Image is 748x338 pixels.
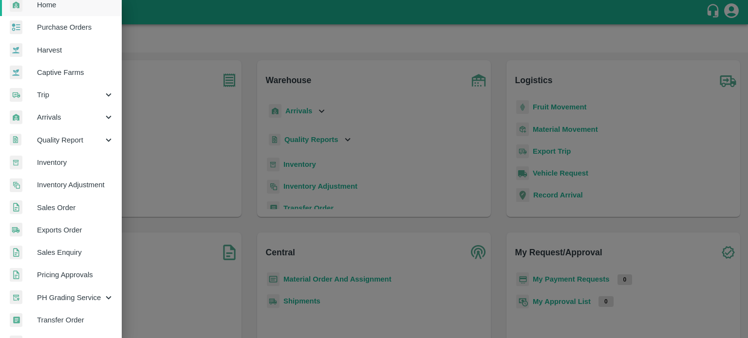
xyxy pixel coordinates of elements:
[37,315,114,325] span: Transfer Order
[10,156,22,170] img: whInventory
[10,88,22,102] img: delivery
[10,290,22,304] img: whTracker
[10,178,22,192] img: inventory
[37,292,103,303] span: PH Grading Service
[37,45,114,55] span: Harvest
[10,223,22,237] img: shipments
[10,134,21,146] img: qualityReport
[10,246,22,260] img: sales
[37,225,114,235] span: Exports Order
[37,22,114,33] span: Purchase Orders
[37,247,114,258] span: Sales Enquiry
[37,179,114,190] span: Inventory Adjustment
[10,268,22,282] img: sales
[10,65,22,80] img: harvest
[10,110,22,125] img: whArrival
[37,269,114,280] span: Pricing Approvals
[37,157,114,168] span: Inventory
[37,89,103,100] span: Trip
[10,313,22,327] img: whTransfer
[10,20,22,35] img: reciept
[10,43,22,57] img: harvest
[10,200,22,214] img: sales
[37,202,114,213] span: Sales Order
[37,67,114,78] span: Captive Farms
[37,135,103,145] span: Quality Report
[37,112,103,123] span: Arrivals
